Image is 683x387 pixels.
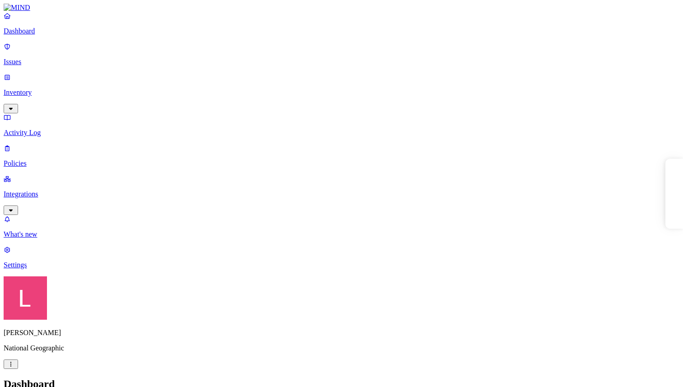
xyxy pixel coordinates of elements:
p: Integrations [4,190,679,198]
a: Inventory [4,73,679,112]
p: Settings [4,261,679,269]
img: Landen Brown [4,276,47,320]
a: Settings [4,246,679,269]
p: Dashboard [4,27,679,35]
p: What's new [4,230,679,238]
p: Policies [4,159,679,168]
p: National Geographic [4,344,679,352]
p: Inventory [4,89,679,97]
a: Activity Log [4,113,679,137]
p: Activity Log [4,129,679,137]
a: Policies [4,144,679,168]
a: Issues [4,42,679,66]
img: MIND [4,4,30,12]
a: What's new [4,215,679,238]
p: Issues [4,58,679,66]
a: Integrations [4,175,679,214]
p: [PERSON_NAME] [4,329,679,337]
a: Dashboard [4,12,679,35]
a: MIND [4,4,679,12]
